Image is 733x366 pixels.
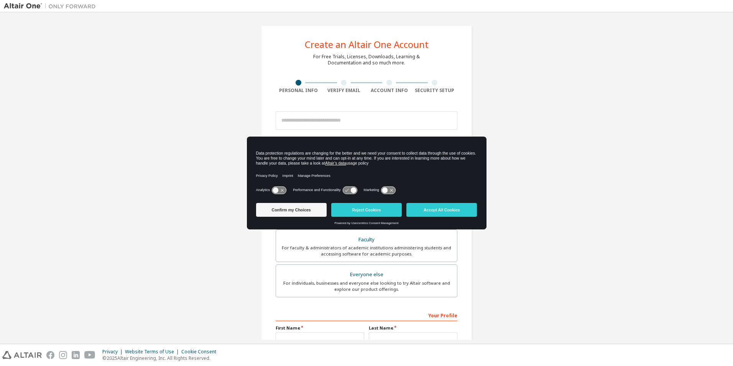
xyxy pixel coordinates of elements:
div: Verify Email [321,87,367,94]
img: linkedin.svg [72,351,80,359]
img: altair_logo.svg [2,351,42,359]
div: Privacy [102,349,125,355]
div: Your Profile [276,309,457,321]
div: Cookie Consent [181,349,221,355]
div: Create an Altair One Account [305,40,429,49]
div: Security Setup [412,87,458,94]
div: Everyone else [281,269,452,280]
div: Account Info [366,87,412,94]
img: youtube.svg [84,351,95,359]
div: For individuals, businesses and everyone else looking to try Altair software and explore our prod... [281,280,452,292]
img: Altair One [4,2,100,10]
div: Personal Info [276,87,321,94]
div: For faculty & administrators of academic institutions administering students and accessing softwa... [281,245,452,257]
div: For Free Trials, Licenses, Downloads, Learning & Documentation and so much more. [313,54,420,66]
div: Website Terms of Use [125,349,181,355]
img: facebook.svg [46,351,54,359]
div: Faculty [281,234,452,245]
img: instagram.svg [59,351,67,359]
label: First Name [276,325,364,331]
p: © 2025 Altair Engineering, Inc. All Rights Reserved. [102,355,221,361]
label: Last Name [369,325,457,331]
